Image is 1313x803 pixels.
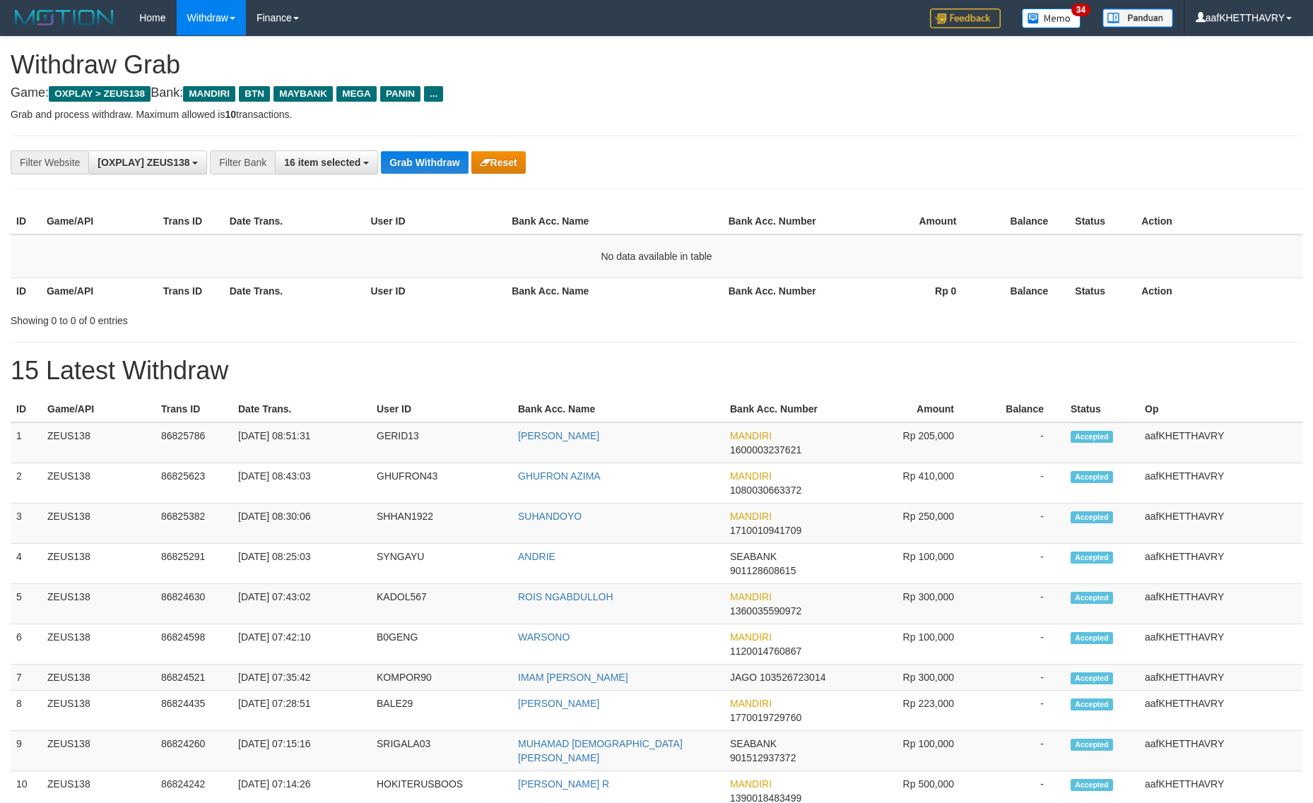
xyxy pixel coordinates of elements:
[11,51,1302,79] h1: Withdraw Grab
[730,470,772,482] span: MANDIRI
[11,308,536,328] div: Showing 0 to 0 of 0 entries
[371,463,512,504] td: GHUFRON43
[11,234,1302,278] td: No data available in table
[1139,731,1302,771] td: aafKHETTHAVRY
[158,208,224,234] th: Trans ID
[232,731,371,771] td: [DATE] 07:15:16
[730,752,796,763] span: Copy 901512937372 to clipboard
[1069,208,1136,234] th: Status
[840,584,975,624] td: Rp 300,000
[730,430,772,441] span: MANDIRI
[336,86,377,102] span: MEGA
[730,484,801,496] span: Copy 1080030663372 to clipboard
[840,422,975,463] td: Rp 205,000
[232,396,371,422] th: Date Trans.
[11,86,1302,100] h4: Game: Bank:
[730,712,801,723] span: Copy 1770019729760 to clipboard
[11,624,42,665] td: 6
[224,278,365,304] th: Date Trans.
[371,624,512,665] td: B0GENG
[518,591,613,602] a: ROIS NGABDULLOH
[155,731,232,771] td: 86824260
[1139,422,1302,463] td: aafKHETTHAVRY
[1071,511,1113,523] span: Accepted
[1065,396,1139,422] th: Status
[1139,504,1302,544] td: aafKHETTHAVRY
[365,208,506,234] th: User ID
[371,422,512,463] td: GERID13
[975,691,1065,731] td: -
[1139,463,1302,504] td: aafKHETTHAVRY
[1071,632,1113,644] span: Accepted
[840,208,978,234] th: Amount
[471,151,526,174] button: Reset
[371,544,512,584] td: SYNGAYU
[975,504,1065,544] td: -
[840,396,975,422] th: Amount
[232,665,371,691] td: [DATE] 07:35:42
[975,584,1065,624] td: -
[1071,672,1113,684] span: Accepted
[975,665,1065,691] td: -
[371,691,512,731] td: BALE29
[371,584,512,624] td: KADOL567
[730,551,777,562] span: SEABANK
[1071,471,1113,483] span: Accepted
[11,357,1302,385] h1: 15 Latest Withdraw
[224,208,365,234] th: Date Trans.
[232,463,371,504] td: [DATE] 08:43:03
[232,504,371,544] td: [DATE] 08:30:06
[730,646,801,657] span: Copy 1120014760867 to clipboard
[724,396,840,422] th: Bank Acc. Number
[371,731,512,771] td: SRIGALA03
[41,208,158,234] th: Game/API
[371,504,512,544] td: SHHAN1922
[840,544,975,584] td: Rp 100,000
[365,278,506,304] th: User ID
[1139,544,1302,584] td: aafKHETTHAVRY
[155,396,232,422] th: Trans ID
[975,463,1065,504] td: -
[232,544,371,584] td: [DATE] 08:25:03
[975,422,1065,463] td: -
[840,665,975,691] td: Rp 300,000
[155,422,232,463] td: 86825786
[49,86,151,102] span: OXPLAY > ZEUS138
[730,605,801,617] span: Copy 1360035590972 to clipboard
[1139,624,1302,665] td: aafKHETTHAVRY
[232,624,371,665] td: [DATE] 07:42:10
[42,544,155,584] td: ZEUS138
[42,584,155,624] td: ZEUS138
[1071,4,1090,16] span: 34
[518,698,599,709] a: [PERSON_NAME]
[977,278,1069,304] th: Balance
[840,624,975,665] td: Rp 100,000
[183,86,235,102] span: MANDIRI
[381,151,468,174] button: Grab Withdraw
[11,208,41,234] th: ID
[155,504,232,544] td: 86825382
[98,157,189,168] span: [OXPLAY] ZEUS138
[730,698,772,709] span: MANDIRI
[11,584,42,624] td: 5
[840,691,975,731] td: Rp 223,000
[1136,208,1302,234] th: Action
[1071,739,1113,751] span: Accepted
[42,731,155,771] td: ZEUS138
[239,86,270,102] span: BTN
[840,504,975,544] td: Rp 250,000
[1136,278,1302,304] th: Action
[155,544,232,584] td: 86825291
[1069,278,1136,304] th: Status
[1139,584,1302,624] td: aafKHETTHAVRY
[11,463,42,504] td: 2
[210,150,275,174] div: Filter Bank
[975,396,1065,422] th: Balance
[380,86,420,102] span: PANIN
[506,278,723,304] th: Bank Acc. Name
[518,672,628,683] a: IMAM [PERSON_NAME]
[42,396,155,422] th: Game/API
[1071,431,1113,443] span: Accepted
[730,525,801,536] span: Copy 1710010941709 to clipboard
[284,157,360,168] span: 16 item selected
